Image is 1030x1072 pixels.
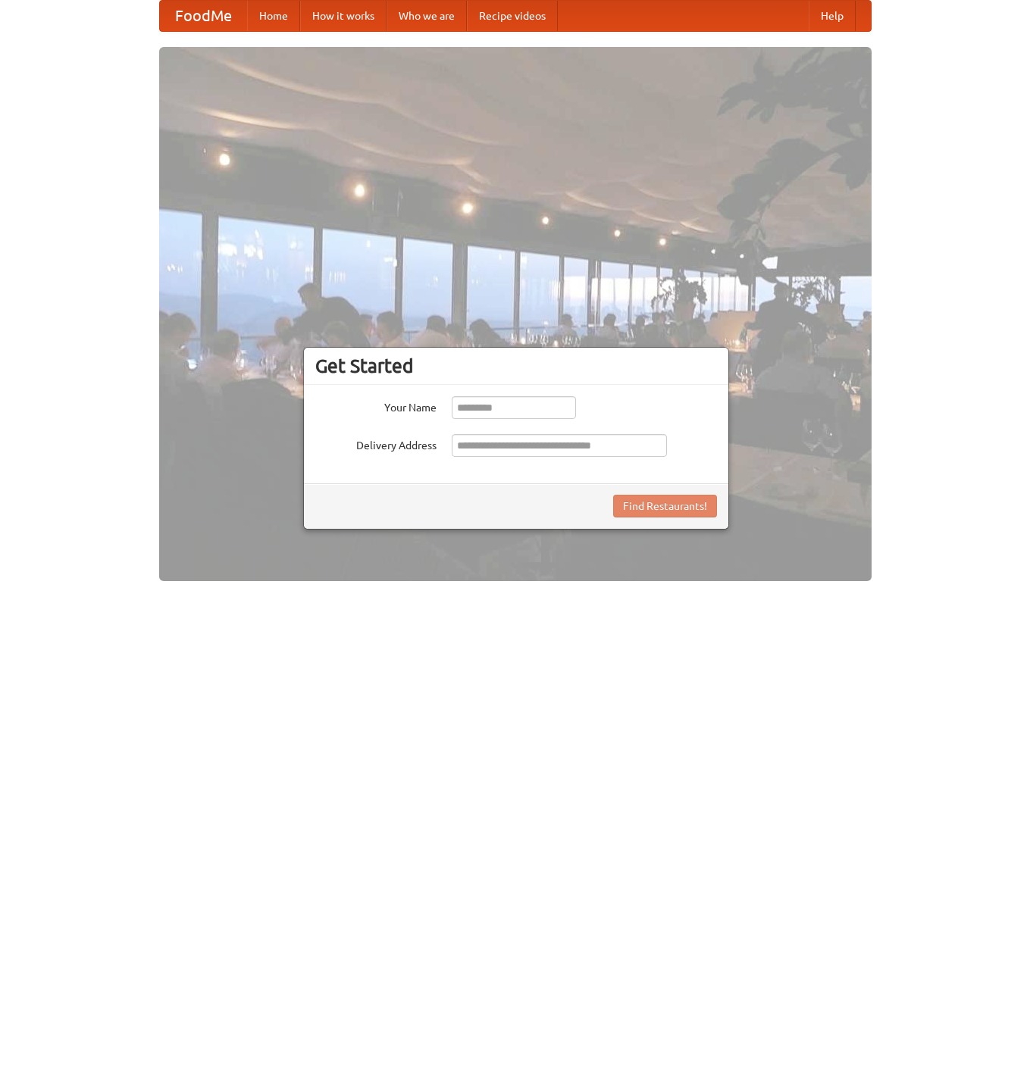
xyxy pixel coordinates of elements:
[247,1,300,31] a: Home
[613,495,717,517] button: Find Restaurants!
[387,1,467,31] a: Who we are
[467,1,558,31] a: Recipe videos
[315,396,437,415] label: Your Name
[160,1,247,31] a: FoodMe
[315,434,437,453] label: Delivery Address
[809,1,856,31] a: Help
[315,355,717,377] h3: Get Started
[300,1,387,31] a: How it works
